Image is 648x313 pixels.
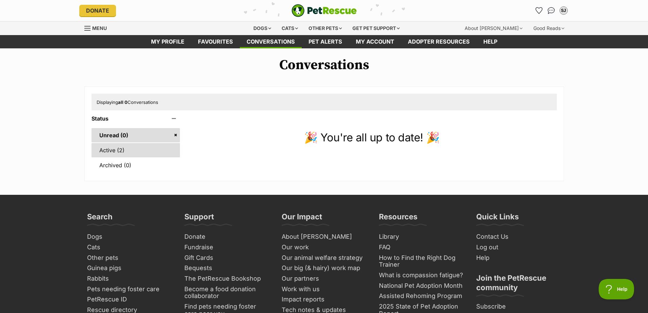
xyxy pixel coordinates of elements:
[277,21,303,35] div: Cats
[379,212,417,225] h3: Resources
[240,35,302,48] a: conversations
[473,301,564,312] a: Subscribe
[92,25,107,31] span: Menu
[84,284,175,295] a: Pets needing foster care
[182,232,272,242] a: Donate
[97,99,158,105] span: Displaying Conversations
[292,4,357,17] a: PetRescue
[92,128,180,142] a: Unread (0)
[348,21,404,35] div: Get pet support
[84,253,175,263] a: Other pets
[92,143,180,157] a: Active (2)
[599,279,634,299] iframe: Help Scout Beacon - Open
[560,7,567,14] div: SJ
[546,5,557,16] a: Conversations
[182,263,272,273] a: Bequests
[87,212,113,225] h3: Search
[529,21,569,35] div: Good Reads
[191,35,240,48] a: Favourites
[84,232,175,242] a: Dogs
[84,21,112,34] a: Menu
[182,273,272,284] a: The PetRescue Bookshop
[182,253,272,263] a: Gift Cards
[376,291,467,301] a: Assisted Rehoming Program
[184,212,214,225] h3: Support
[118,99,128,105] strong: all 0
[84,263,175,273] a: Guinea pigs
[182,284,272,301] a: Become a food donation collaborator
[279,294,369,305] a: Impact reports
[376,232,467,242] a: Library
[376,242,467,253] a: FAQ
[279,232,369,242] a: About [PERSON_NAME]
[92,158,180,172] a: Archived (0)
[84,273,175,284] a: Rabbits
[279,273,369,284] a: Our partners
[279,242,369,253] a: Our work
[279,284,369,295] a: Work with us
[282,212,322,225] h3: Our Impact
[473,242,564,253] a: Log out
[182,242,272,253] a: Fundraise
[476,273,561,296] h3: Join the PetRescue community
[460,21,527,35] div: About [PERSON_NAME]
[376,281,467,291] a: National Pet Adoption Month
[534,5,569,16] ul: Account quick links
[187,129,556,146] p: 🎉 You're all up to date! 🎉
[79,5,116,16] a: Donate
[558,5,569,16] button: My account
[534,5,545,16] a: Favourites
[84,242,175,253] a: Cats
[401,35,477,48] a: Adopter resources
[476,212,519,225] h3: Quick Links
[477,35,504,48] a: Help
[304,21,347,35] div: Other pets
[376,270,467,281] a: What is compassion fatigue?
[292,4,357,17] img: logo-e224e6f780fb5917bec1dbf3a21bbac754714ae5b6737aabdf751b685950b380.svg
[279,253,369,263] a: Our animal welfare strategy
[84,294,175,305] a: PetRescue ID
[302,35,349,48] a: Pet alerts
[349,35,401,48] a: My account
[473,232,564,242] a: Contact Us
[279,263,369,273] a: Our big (& hairy) work map
[144,35,191,48] a: My profile
[376,253,467,270] a: How to Find the Right Dog Trainer
[249,21,276,35] div: Dogs
[473,253,564,263] a: Help
[92,115,180,122] header: Status
[548,7,555,14] img: chat-41dd97257d64d25036548639549fe6c8038ab92f7586957e7f3b1b290dea8141.svg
